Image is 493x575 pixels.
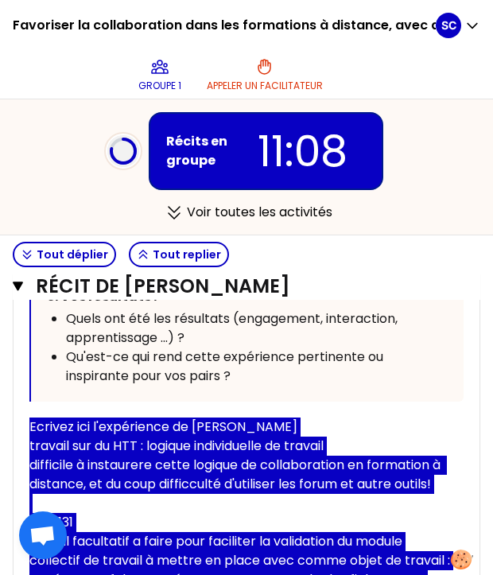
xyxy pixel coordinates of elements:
[66,309,401,347] span: Quels ont été les résultats (engagement, interaction, apprentissage ...) ?
[19,511,67,559] div: Ouvrir le chat
[91,196,402,228] div: Voir toutes les activités
[66,348,386,385] span: Qu'est-ce qui rend cette expérience pertinente ou inspirante pour vos pairs ?
[441,17,456,33] p: SC
[29,551,450,569] span: collectif de travail à mettre en place avec comme objet de travail :
[436,13,480,38] button: SC
[207,80,323,92] p: Appeler un facilitateur
[29,418,297,436] span: Ecrivez ici l'expérience de [PERSON_NAME]
[129,242,229,267] button: Tout replier
[132,51,188,99] button: Groupe 1
[29,513,73,531] span: FAD 131
[29,437,324,455] span: travail sur du HTT : logique individuelle de travail
[36,274,419,299] h3: Récit de [PERSON_NAME]
[200,51,329,99] button: Appeler un facilitateur
[13,274,480,299] button: Récit de [PERSON_NAME]
[13,242,116,267] button: Tout déplier
[29,532,402,550] span: travail facultatif a faire pour faciliter la validation du module
[237,120,369,182] p: 11:08
[166,132,237,170] div: Récits en groupe
[29,456,444,493] span: difficile à instaurere cette logique de collaboration en formation à distance, et du coup difficc...
[138,80,181,92] p: Groupe 1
